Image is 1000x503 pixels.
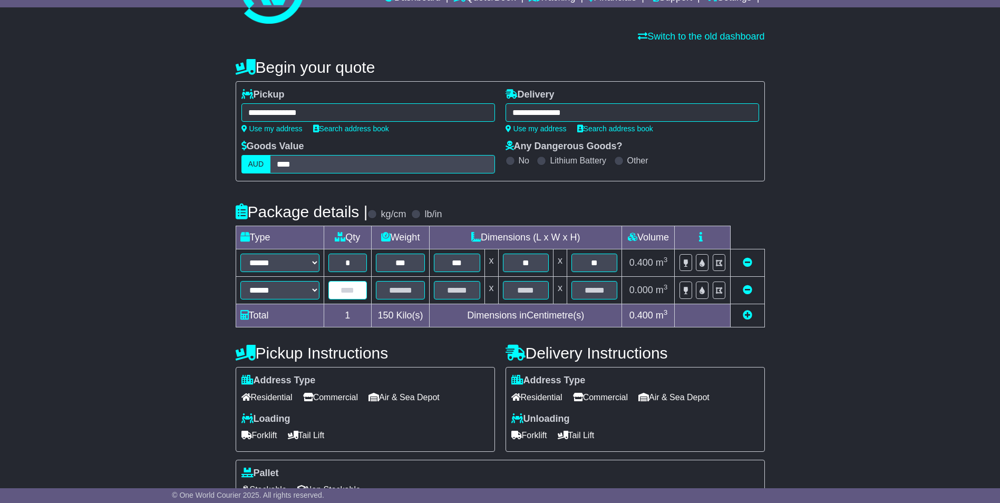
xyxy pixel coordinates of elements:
[324,226,372,249] td: Qty
[241,413,290,425] label: Loading
[378,310,394,321] span: 150
[743,310,752,321] a: Add new item
[743,285,752,295] a: Remove this item
[622,226,675,249] td: Volume
[303,389,358,405] span: Commercial
[241,375,316,386] label: Address Type
[236,203,368,220] h4: Package details |
[172,491,324,499] span: © One World Courier 2025. All rights reserved.
[664,308,668,316] sup: 3
[629,310,653,321] span: 0.400
[664,283,668,291] sup: 3
[511,427,547,443] span: Forklift
[430,226,622,249] td: Dimensions (L x W x H)
[372,304,430,327] td: Kilo(s)
[313,124,389,133] a: Search address book
[627,156,648,166] label: Other
[372,226,430,249] td: Weight
[236,59,765,76] h4: Begin your quote
[506,344,765,362] h4: Delivery Instructions
[236,226,324,249] td: Type
[553,277,567,304] td: x
[324,304,372,327] td: 1
[241,481,287,498] span: Stackable
[506,124,567,133] a: Use my address
[484,249,498,277] td: x
[424,209,442,220] label: lb/in
[430,304,622,327] td: Dimensions in Centimetre(s)
[656,257,668,268] span: m
[656,285,668,295] span: m
[241,124,303,133] a: Use my address
[288,427,325,443] span: Tail Lift
[506,141,623,152] label: Any Dangerous Goods?
[743,257,752,268] a: Remove this item
[484,277,498,304] td: x
[550,156,606,166] label: Lithium Battery
[511,413,570,425] label: Unloading
[236,344,495,362] h4: Pickup Instructions
[368,389,440,405] span: Air & Sea Depot
[573,389,628,405] span: Commercial
[638,389,710,405] span: Air & Sea Depot
[511,389,562,405] span: Residential
[577,124,653,133] a: Search address book
[241,468,279,479] label: Pallet
[629,285,653,295] span: 0.000
[629,257,653,268] span: 0.400
[664,256,668,264] sup: 3
[236,304,324,327] td: Total
[519,156,529,166] label: No
[241,89,285,101] label: Pickup
[297,481,361,498] span: Non Stackable
[241,389,293,405] span: Residential
[241,427,277,443] span: Forklift
[506,89,555,101] label: Delivery
[553,249,567,277] td: x
[511,375,586,386] label: Address Type
[241,141,304,152] label: Goods Value
[656,310,668,321] span: m
[381,209,406,220] label: kg/cm
[558,427,595,443] span: Tail Lift
[638,31,764,42] a: Switch to the old dashboard
[241,155,271,173] label: AUD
